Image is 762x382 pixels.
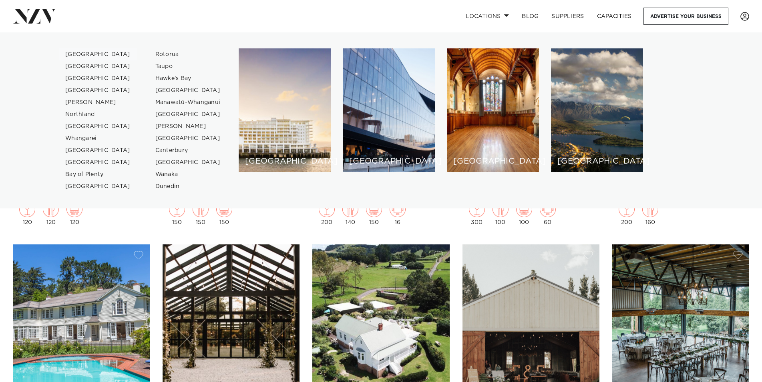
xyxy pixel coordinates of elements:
img: theatre.png [66,201,82,217]
a: [GEOGRAPHIC_DATA] [59,72,137,84]
div: 60 [540,201,556,225]
div: 100 [493,201,509,225]
div: 120 [66,201,82,225]
a: [GEOGRAPHIC_DATA] [149,108,227,120]
h6: [GEOGRAPHIC_DATA] [453,157,533,166]
img: theatre.png [516,201,532,217]
a: [GEOGRAPHIC_DATA] [59,180,137,192]
a: [GEOGRAPHIC_DATA] [59,48,137,60]
div: 300 [469,201,485,225]
img: cocktail.png [319,201,335,217]
img: dining.png [493,201,509,217]
a: Hawke's Bay [149,72,227,84]
img: cocktail.png [469,201,485,217]
a: Wellington venues [GEOGRAPHIC_DATA] [343,48,435,172]
a: Christchurch venues [GEOGRAPHIC_DATA] [447,48,539,172]
a: Locations [459,8,515,25]
div: 120 [19,201,35,225]
div: 150 [193,201,209,225]
a: [GEOGRAPHIC_DATA] [59,120,137,132]
a: [GEOGRAPHIC_DATA] [149,156,227,168]
a: Manawatū-Whanganui [149,96,227,108]
a: [GEOGRAPHIC_DATA] [149,84,227,96]
a: Capacities [591,8,638,25]
a: [GEOGRAPHIC_DATA] [59,84,137,96]
img: theatre.png [366,201,382,217]
a: Queenstown venues [GEOGRAPHIC_DATA] [551,48,643,172]
a: Bay of Plenty [59,168,137,180]
img: cocktail.png [169,201,185,217]
a: [GEOGRAPHIC_DATA] [59,144,137,156]
img: dining.png [43,201,59,217]
img: cocktail.png [619,201,635,217]
a: Wanaka [149,168,227,180]
a: [GEOGRAPHIC_DATA] [149,132,227,144]
div: 120 [43,201,59,225]
img: meeting.png [390,201,406,217]
img: meeting.png [540,201,556,217]
img: nzv-logo.png [13,9,56,23]
div: 150 [216,201,232,225]
img: dining.png [342,201,358,217]
a: [PERSON_NAME] [149,120,227,132]
h6: [GEOGRAPHIC_DATA] [349,157,428,166]
a: BLOG [515,8,545,25]
div: 200 [619,201,635,225]
div: 100 [516,201,532,225]
div: 160 [642,201,658,225]
div: 200 [319,201,335,225]
h6: [GEOGRAPHIC_DATA] [557,157,637,166]
a: Advertise your business [643,8,728,25]
img: dining.png [193,201,209,217]
a: Whangarei [59,132,137,144]
a: Dunedin [149,180,227,192]
a: Auckland venues [GEOGRAPHIC_DATA] [239,48,331,172]
img: dining.png [642,201,658,217]
div: 150 [366,201,382,225]
a: Taupo [149,60,227,72]
a: [GEOGRAPHIC_DATA] [59,60,137,72]
a: Canterbury [149,144,227,156]
div: 140 [342,201,358,225]
a: SUPPLIERS [545,8,590,25]
img: cocktail.png [19,201,35,217]
div: 16 [390,201,406,225]
img: theatre.png [216,201,232,217]
h6: [GEOGRAPHIC_DATA] [245,157,324,166]
a: [PERSON_NAME] [59,96,137,108]
a: [GEOGRAPHIC_DATA] [59,156,137,168]
a: Rotorua [149,48,227,60]
a: Northland [59,108,137,120]
div: 150 [169,201,185,225]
